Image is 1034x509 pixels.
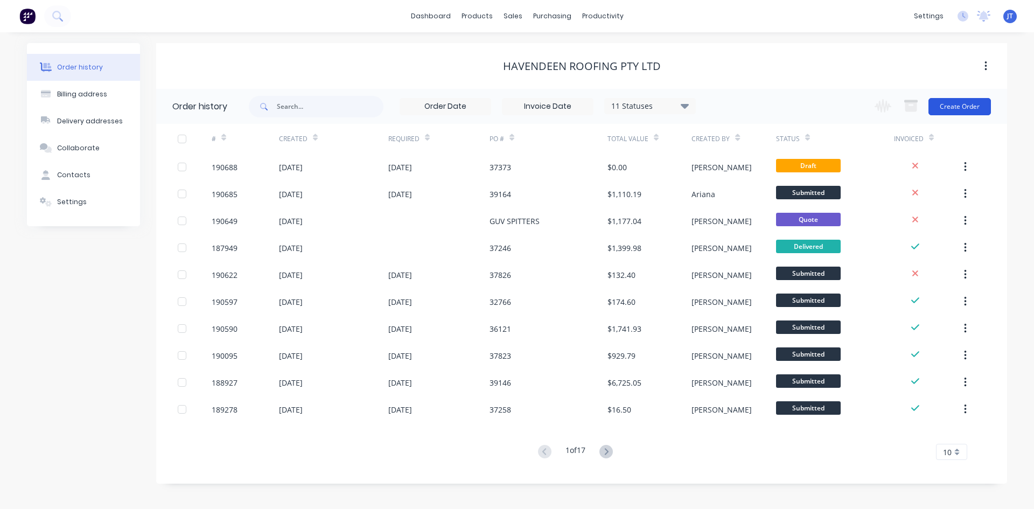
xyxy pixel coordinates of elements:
[388,350,412,361] div: [DATE]
[57,197,87,207] div: Settings
[490,134,504,144] div: PO #
[279,189,303,200] div: [DATE]
[388,296,412,308] div: [DATE]
[490,296,511,308] div: 32766
[691,296,752,308] div: [PERSON_NAME]
[27,54,140,81] button: Order history
[388,124,490,154] div: Required
[776,401,841,415] span: Submitted
[212,189,237,200] div: 190685
[776,240,841,253] span: Delivered
[691,189,715,200] div: Ariana
[279,242,303,254] div: [DATE]
[490,124,607,154] div: PO #
[928,98,991,115] button: Create Order
[27,135,140,162] button: Collaborate
[27,108,140,135] button: Delivery addresses
[607,269,635,281] div: $132.40
[776,134,800,144] div: Status
[776,347,841,361] span: Submitted
[691,162,752,173] div: [PERSON_NAME]
[691,323,752,334] div: [PERSON_NAME]
[388,404,412,415] div: [DATE]
[212,377,237,388] div: 188927
[490,377,511,388] div: 39146
[776,320,841,334] span: Submitted
[1007,11,1013,21] span: JT
[279,377,303,388] div: [DATE]
[57,143,100,153] div: Collaborate
[943,447,952,458] span: 10
[776,159,841,172] span: Draft
[27,189,140,215] button: Settings
[57,62,103,72] div: Order history
[279,350,303,361] div: [DATE]
[19,8,36,24] img: Factory
[490,323,511,334] div: 36121
[212,296,237,308] div: 190597
[279,134,308,144] div: Created
[406,8,456,24] a: dashboard
[279,404,303,415] div: [DATE]
[212,269,237,281] div: 190622
[27,162,140,189] button: Contacts
[212,323,237,334] div: 190590
[503,60,661,73] div: Havendeen Roofing Pty Ltd
[691,134,730,144] div: Created By
[388,189,412,200] div: [DATE]
[502,99,593,115] input: Invoice Date
[212,350,237,361] div: 190095
[607,242,641,254] div: $1,399.98
[57,170,90,180] div: Contacts
[894,124,961,154] div: Invoiced
[172,100,227,113] div: Order history
[691,215,752,227] div: [PERSON_NAME]
[577,8,629,24] div: productivity
[691,350,752,361] div: [PERSON_NAME]
[607,124,691,154] div: Total Value
[691,404,752,415] div: [PERSON_NAME]
[388,269,412,281] div: [DATE]
[607,350,635,361] div: $929.79
[490,242,511,254] div: 37246
[388,134,420,144] div: Required
[27,81,140,108] button: Billing address
[212,404,237,415] div: 189278
[57,89,107,99] div: Billing address
[691,242,752,254] div: [PERSON_NAME]
[490,215,540,227] div: GUV SPITTERS
[528,8,577,24] div: purchasing
[279,296,303,308] div: [DATE]
[490,189,511,200] div: 39164
[279,215,303,227] div: [DATE]
[490,404,511,415] div: 37258
[607,189,641,200] div: $1,110.19
[776,124,894,154] div: Status
[691,377,752,388] div: [PERSON_NAME]
[212,124,279,154] div: #
[565,444,585,460] div: 1 of 17
[607,215,641,227] div: $1,177.04
[498,8,528,24] div: sales
[57,116,123,126] div: Delivery addresses
[212,162,237,173] div: 190688
[212,242,237,254] div: 187949
[776,186,841,199] span: Submitted
[776,294,841,307] span: Submitted
[490,350,511,361] div: 37823
[388,162,412,173] div: [DATE]
[894,134,924,144] div: Invoiced
[490,162,511,173] div: 37373
[279,269,303,281] div: [DATE]
[388,377,412,388] div: [DATE]
[277,96,383,117] input: Search...
[607,134,648,144] div: Total Value
[607,377,641,388] div: $6,725.05
[607,404,631,415] div: $16.50
[607,323,641,334] div: $1,741.93
[388,323,412,334] div: [DATE]
[279,162,303,173] div: [DATE]
[607,162,627,173] div: $0.00
[607,296,635,308] div: $174.60
[400,99,491,115] input: Order Date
